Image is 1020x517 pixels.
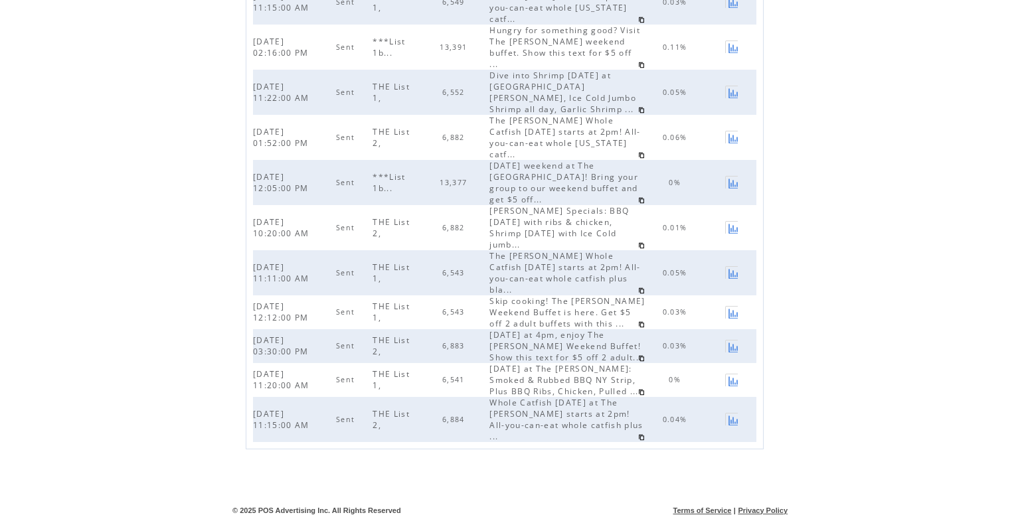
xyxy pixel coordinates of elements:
[373,368,410,391] span: THE List 1,
[373,334,410,357] span: THE List 2,
[489,397,643,442] span: Whole Catfish [DATE] at The [PERSON_NAME] starts at 2pm! All-you-can-eat whole catfish plus ...
[442,88,468,97] span: 6,552
[373,408,410,431] span: THE List 2,
[663,307,691,317] span: 0.03%
[669,375,684,384] span: 0%
[442,341,468,350] span: 6,883
[253,301,312,323] span: [DATE] 12:12:00 PM
[336,341,358,350] span: Sent
[373,81,410,104] span: THE List 1,
[489,295,645,329] span: Skip cooking! The [PERSON_NAME] Weekend Buffet is here. Get $5 off 2 adult buffets with this ...
[663,42,691,52] span: 0.11%
[440,42,470,52] span: 13,391
[663,88,691,97] span: 0.05%
[738,506,788,514] a: Privacy Policy
[253,81,313,104] span: [DATE] 11:22:00 AM
[663,133,691,142] span: 0.06%
[442,133,468,142] span: 6,882
[663,268,691,277] span: 0.05%
[253,408,313,431] span: [DATE] 11:15:00 AM
[489,160,638,205] span: [DATE] weekend at The [GEOGRAPHIC_DATA]! Bring your group to our weekend buffet and get $5 off...
[373,261,410,284] span: THE List 1,
[734,506,736,514] span: |
[336,415,358,424] span: Sent
[253,171,312,194] span: [DATE] 12:05:00 PM
[373,126,410,149] span: THE List 2,
[336,268,358,277] span: Sent
[442,307,468,317] span: 6,543
[489,329,645,363] span: [DATE] at 4pm, enjoy The [PERSON_NAME] Weekend Buffet! Show this text for $5 off 2 adult...
[489,115,640,160] span: The [PERSON_NAME] Whole Catfish [DATE] starts at 2pm! All-you-can-eat whole [US_STATE] catf...
[253,334,312,357] span: [DATE] 03:30:00 PM
[336,42,358,52] span: Sent
[663,341,691,350] span: 0.03%
[669,178,684,187] span: 0%
[336,223,358,232] span: Sent
[489,25,640,70] span: Hungry for something good? Visit The [PERSON_NAME] weekend buffet. Show this text for $5 off ...
[663,415,691,424] span: 0.04%
[663,223,691,232] span: 0.01%
[336,133,358,142] span: Sent
[253,261,313,284] span: [DATE] 11:11:00 AM
[373,301,410,323] span: THE List 1,
[253,368,313,391] span: [DATE] 11:20:00 AM
[442,268,468,277] span: 6,543
[442,415,468,424] span: 6,884
[489,205,629,250] span: [PERSON_NAME] Specials: BBQ [DATE] with ribs & chicken, Shrimp [DATE] with Ice Cold jumb...
[440,178,470,187] span: 13,377
[336,307,358,317] span: Sent
[253,126,312,149] span: [DATE] 01:52:00 PM
[489,70,637,115] span: Dive into Shrimp [DATE] at [GEOGRAPHIC_DATA][PERSON_NAME], Ice Cold Jumbo Shrimp all day, Garlic ...
[442,223,468,232] span: 6,882
[673,506,732,514] a: Terms of Service
[253,216,313,239] span: [DATE] 10:20:00 AM
[253,36,312,58] span: [DATE] 02:16:00 PM
[336,375,358,384] span: Sent
[489,363,641,397] span: [DATE] at The [PERSON_NAME]: Smoked & Rubbed BBQ NY Strip, Plus BBQ Ribs, Chicken, Pulled ...
[336,178,358,187] span: Sent
[232,506,401,514] span: © 2025 POS Advertising Inc. All Rights Reserved
[442,375,468,384] span: 6,541
[336,88,358,97] span: Sent
[373,216,410,239] span: THE List 2,
[489,250,640,295] span: The [PERSON_NAME] Whole Catfish [DATE] starts at 2pm! All-you-can-eat whole catfish plus bla...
